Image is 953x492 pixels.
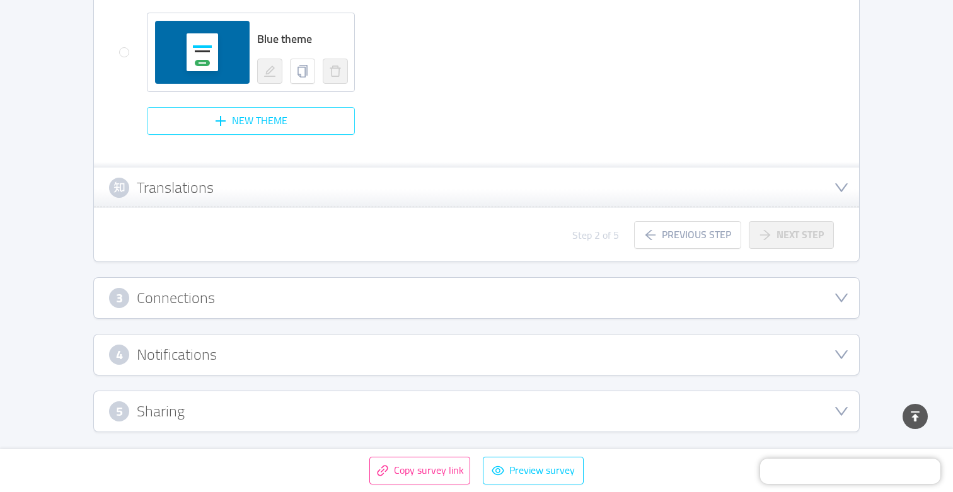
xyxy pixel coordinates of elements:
[369,457,470,484] button: icon: linkCopy survey link
[834,347,849,362] i: icon: down
[749,221,834,249] button: icon: arrow-rightNext step
[572,227,619,243] div: Step 2 of 5
[113,181,125,193] i: icon: zhihu
[257,28,312,49] span: Blue theme
[137,291,215,305] h3: Connections
[116,348,123,362] span: 4
[634,221,741,249] button: icon: arrow-leftPrevious step
[94,168,859,208] div: icon: downTranslations
[116,404,123,418] span: 5
[483,457,584,484] button: icon: eyePreview survey
[296,65,309,77] i: icon: copy
[137,181,214,195] h3: Translations
[137,404,185,418] h3: Sharing
[137,348,217,362] h3: Notifications
[834,290,849,306] i: icon: down
[116,291,123,305] span: 3
[834,404,849,419] i: icon: down
[147,107,355,135] button: icon: plusNew theme
[834,180,849,195] i: icon: down
[760,459,940,484] iframe: Chatra live chat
